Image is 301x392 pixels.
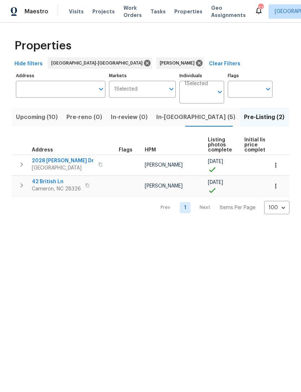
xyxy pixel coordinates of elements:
span: [DATE] [208,180,223,185]
span: HPM [145,147,156,153]
span: Clear Filters [209,60,240,69]
span: Work Orders [123,4,142,19]
button: Open [215,87,225,97]
button: Open [263,84,273,94]
span: Projects [92,8,115,15]
div: [PERSON_NAME] [156,57,204,69]
span: Hide filters [14,60,43,69]
a: Goto page 1 [180,202,191,213]
span: [PERSON_NAME] [145,184,183,189]
span: Properties [174,8,202,15]
span: 2028 [PERSON_NAME] Dr [32,157,94,164]
span: Visits [69,8,84,15]
span: Cameron, NC 28326 [32,185,81,193]
span: [DATE] [208,159,223,164]
label: Markets [109,74,176,78]
span: [GEOGRAPHIC_DATA] [32,164,94,172]
span: 1 Selected [114,86,138,92]
span: 1 Selected [184,81,208,87]
span: Initial list price complete [244,137,269,153]
span: 42 British Ln [32,178,81,185]
span: Pre-Listing (2) [244,112,284,122]
span: Listing photos complete [208,137,232,153]
span: [PERSON_NAME] [160,60,197,67]
span: Address [32,147,53,153]
label: Flags [228,74,272,78]
div: [GEOGRAPHIC_DATA]-[GEOGRAPHIC_DATA] [48,57,152,69]
label: Address [16,74,105,78]
span: [GEOGRAPHIC_DATA]-[GEOGRAPHIC_DATA] [51,60,145,67]
span: In-[GEOGRAPHIC_DATA] (5) [156,112,235,122]
label: Individuals [179,74,224,78]
div: 100 [264,198,289,217]
nav: Pagination Navigation [154,201,289,214]
span: Tasks [150,9,166,14]
button: Clear Filters [206,57,243,71]
span: Pre-reno (0) [66,112,102,122]
span: [PERSON_NAME] [145,163,183,168]
button: Open [96,84,106,94]
button: Open [166,84,176,94]
span: Properties [14,42,71,49]
button: Hide filters [12,57,45,71]
span: Maestro [25,8,48,15]
div: 57 [258,4,263,12]
span: Upcoming (10) [16,112,58,122]
span: In-review (0) [111,112,148,122]
p: Items Per Page [219,204,256,211]
span: Flags [119,147,132,153]
span: Geo Assignments [211,4,246,19]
